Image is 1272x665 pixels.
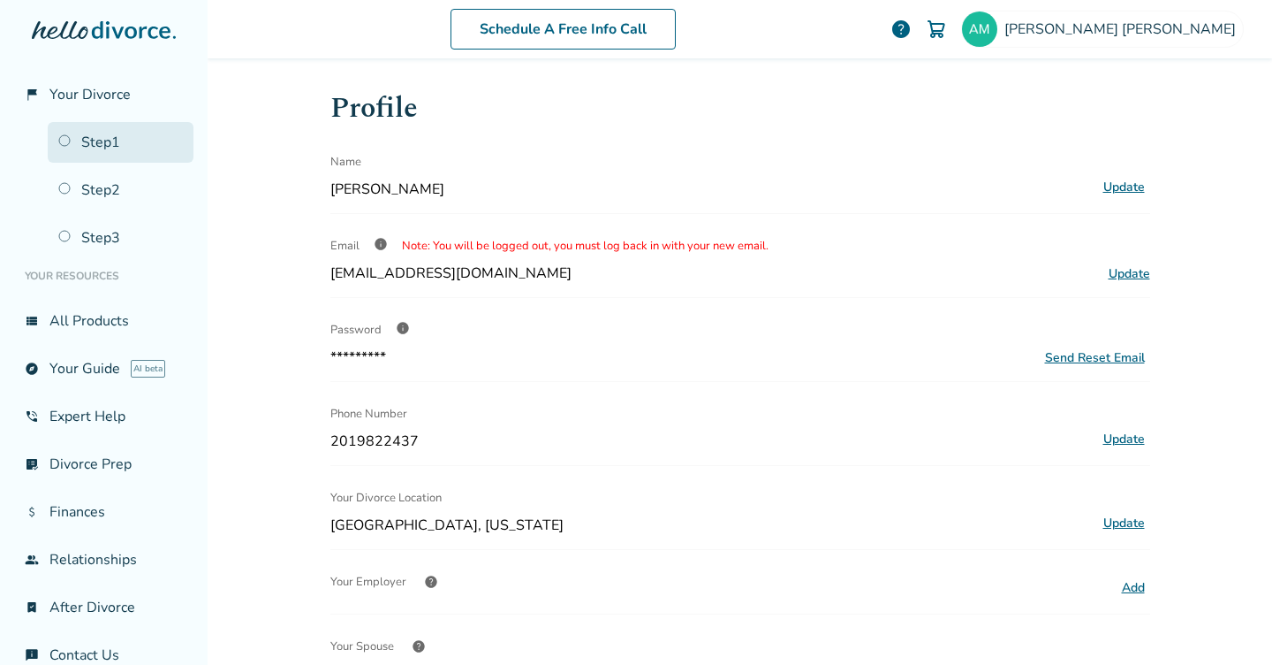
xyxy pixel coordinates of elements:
[330,480,442,516] span: Your Divorce Location
[330,432,1091,451] span: 2019822437
[25,648,39,662] span: chat_info
[131,360,165,378] span: AI beta
[330,516,1091,535] span: [GEOGRAPHIC_DATA], [US_STATE]
[330,87,1150,130] h1: Profile
[48,170,193,210] a: Step2
[424,575,438,589] span: help
[1045,349,1145,366] div: Send Reset Email
[1004,19,1243,39] span: [PERSON_NAME] [PERSON_NAME]
[330,228,1150,264] div: Email
[330,180,1091,199] span: [PERSON_NAME]
[412,639,426,654] span: help
[1040,348,1150,367] button: Send Reset Email
[25,362,39,376] span: explore
[14,396,193,437] a: phone_in_talkExpert Help
[25,505,39,519] span: attach_money
[1109,265,1150,282] span: Update
[14,348,193,389] a: exploreYour GuideAI beta
[14,74,193,115] a: flag_2Your Divorce
[14,492,193,532] a: attach_moneyFinances
[49,85,131,104] span: Your Divorce
[14,444,193,485] a: list_alt_checkDivorce Prep
[330,396,407,432] span: Phone Number
[330,564,406,600] span: Your Employer
[374,237,388,251] span: info
[25,314,39,328] span: view_list
[25,88,39,102] span: flag_2
[1098,512,1150,535] button: Update
[330,322,382,338] span: Password
[330,264,572,283] span: [EMAIL_ADDRESS][DOMAIN_NAME]
[926,19,947,40] img: Cart
[1117,577,1150,600] button: Add
[402,238,768,254] span: Note: You will be logged out, you must log back in with your new email.
[450,9,676,50] a: Schedule A Free Info Call
[1098,428,1150,451] button: Update
[962,11,997,47] img: andyj296@gmail.com
[14,258,193,294] li: Your Resources
[330,629,394,664] span: Your Spouse
[48,122,193,163] a: Step1
[330,144,361,180] span: Name
[48,218,193,258] a: Step3
[25,600,39,615] span: bookmark_check
[14,587,193,628] a: bookmark_checkAfter Divorce
[890,19,912,40] a: help
[14,539,193,580] a: groupRelationships
[14,301,193,341] a: view_listAll Products
[25,553,39,567] span: group
[25,409,39,424] span: phone_in_talk
[1098,176,1150,199] button: Update
[396,321,410,335] span: info
[1184,580,1272,665] iframe: Chat Widget
[25,457,39,471] span: list_alt_check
